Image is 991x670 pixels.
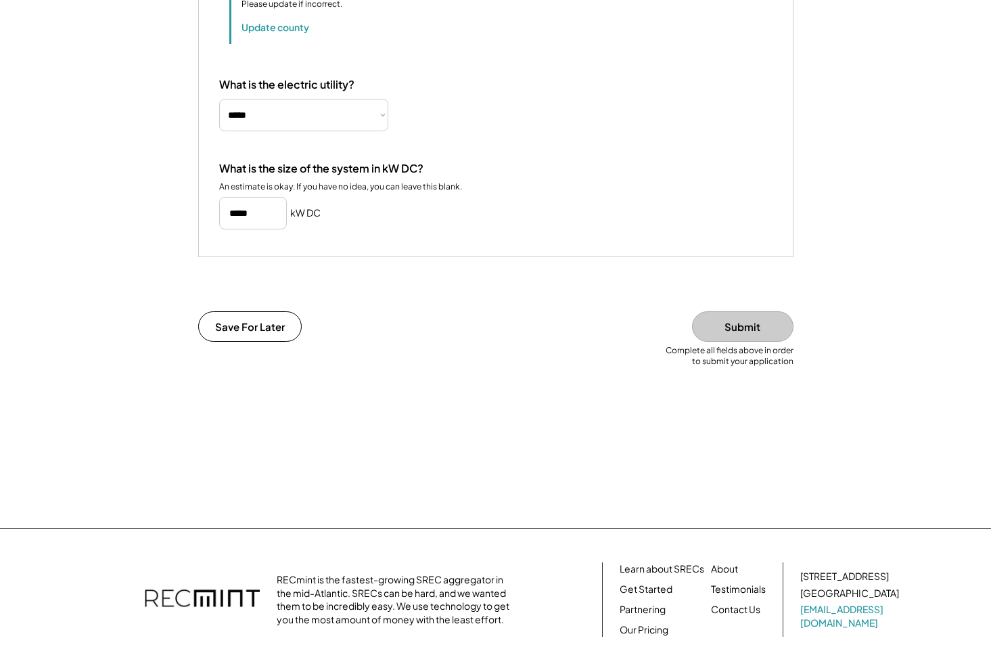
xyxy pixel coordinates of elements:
a: About [711,562,738,576]
a: Partnering [620,603,666,617]
div: [GEOGRAPHIC_DATA] [800,587,899,600]
h5: kW DC [290,206,321,220]
div: What is the size of the system in kW DC? [219,162,423,176]
button: Update county [241,20,309,34]
a: Learn about SRECs [620,562,704,576]
div: An estimate is okay. If you have no idea, you can leave this blank. [219,181,462,192]
a: Testimonials [711,583,766,596]
div: Complete all fields above in order to submit your application [658,345,793,366]
a: Our Pricing [620,623,668,637]
div: [STREET_ADDRESS] [800,570,889,583]
button: Submit [692,311,793,342]
a: Get Started [620,583,672,596]
a: [EMAIL_ADDRESS][DOMAIN_NAME] [800,603,902,629]
div: What is the electric utility? [219,78,354,92]
button: Save For Later [198,311,302,342]
a: Contact Us [711,603,760,617]
img: recmint-logotype%403x.png [145,576,260,623]
div: RECmint is the fastest-growing SREC aggregator in the mid-Atlantic. SRECs can be hard, and we wan... [277,573,517,626]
